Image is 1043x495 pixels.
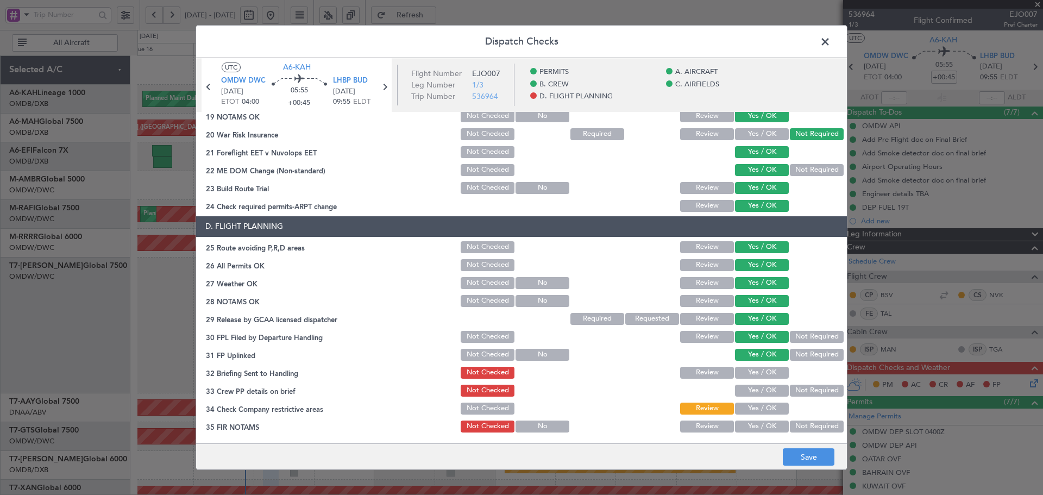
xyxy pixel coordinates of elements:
button: Not Required [790,128,844,140]
button: Not Required [790,331,844,343]
header: Dispatch Checks [196,26,847,58]
button: Not Required [790,421,844,433]
button: Not Required [790,385,844,397]
button: Not Required [790,164,844,176]
button: Not Required [790,349,844,361]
